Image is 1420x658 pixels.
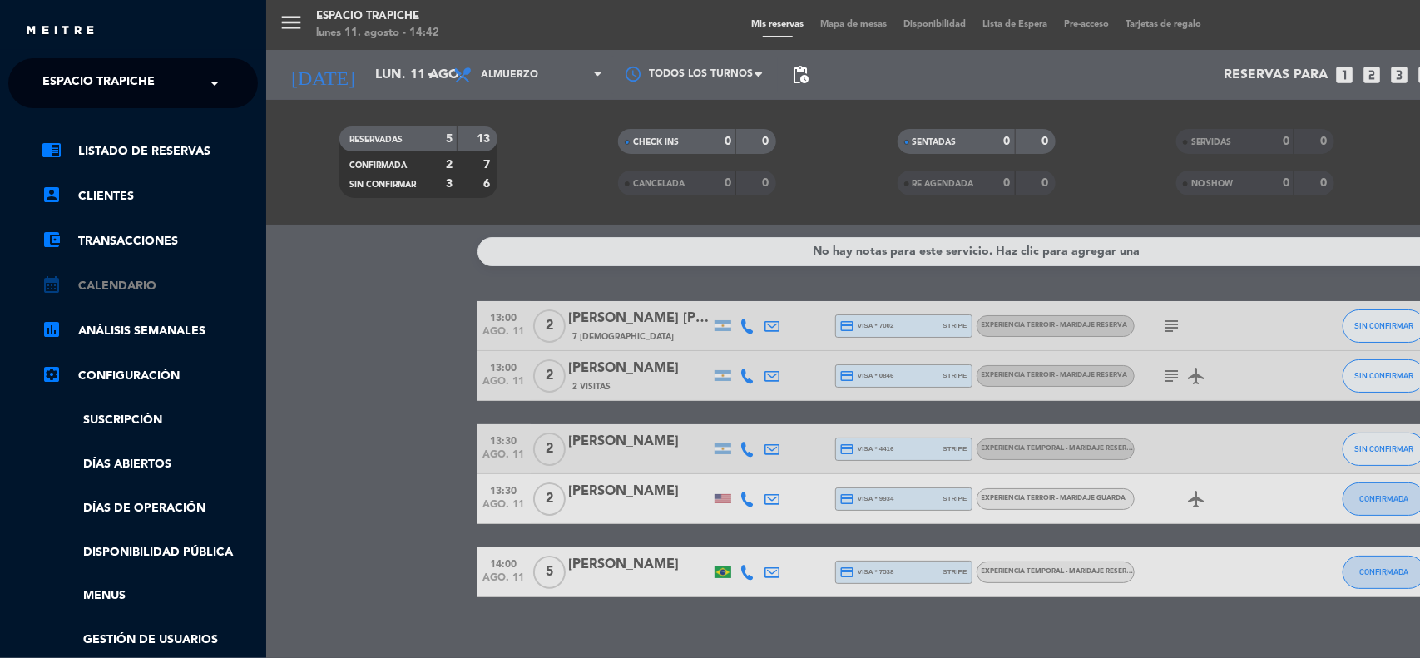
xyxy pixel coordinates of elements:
[42,321,258,341] a: assessmentANÁLISIS SEMANALES
[42,276,258,296] a: calendar_monthCalendario
[42,141,258,161] a: chrome_reader_modeListado de Reservas
[42,230,62,250] i: account_balance_wallet
[42,185,62,205] i: account_box
[42,319,62,339] i: assessment
[790,65,810,85] span: pending_actions
[42,186,258,206] a: account_boxClientes
[42,411,258,430] a: Suscripción
[42,140,62,160] i: chrome_reader_mode
[42,366,258,386] a: Configuración
[25,25,96,37] img: MEITRE
[42,455,258,474] a: Días abiertos
[42,364,62,384] i: settings_applications
[42,275,62,294] i: calendar_month
[42,231,258,251] a: account_balance_walletTransacciones
[42,66,155,101] span: Espacio Trapiche
[42,543,258,562] a: Disponibilidad pública
[42,631,258,650] a: Gestión de usuarios
[42,499,258,518] a: Días de Operación
[42,586,258,606] a: Menus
